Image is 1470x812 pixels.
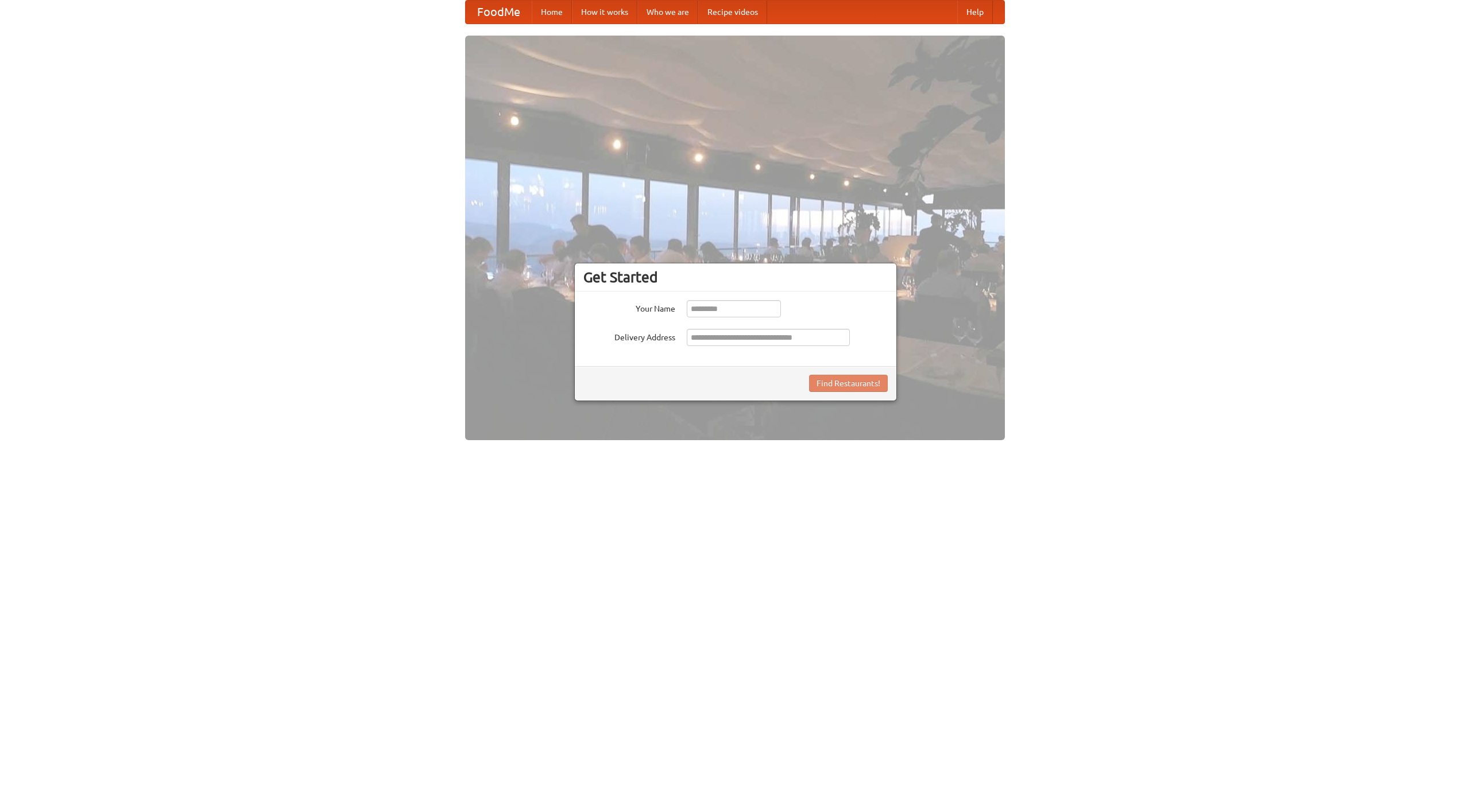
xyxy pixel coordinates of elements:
label: Delivery Address [583,329,675,343]
label: Your Name [583,300,675,314]
a: Recipe videos [698,1,767,24]
a: How it works [572,1,637,24]
a: Who we are [637,1,698,24]
button: Find Restaurants! [809,375,888,392]
a: Help [957,1,993,24]
a: Home [532,1,572,24]
h3: Get Started [583,269,888,286]
a: FoodMe [466,1,532,24]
